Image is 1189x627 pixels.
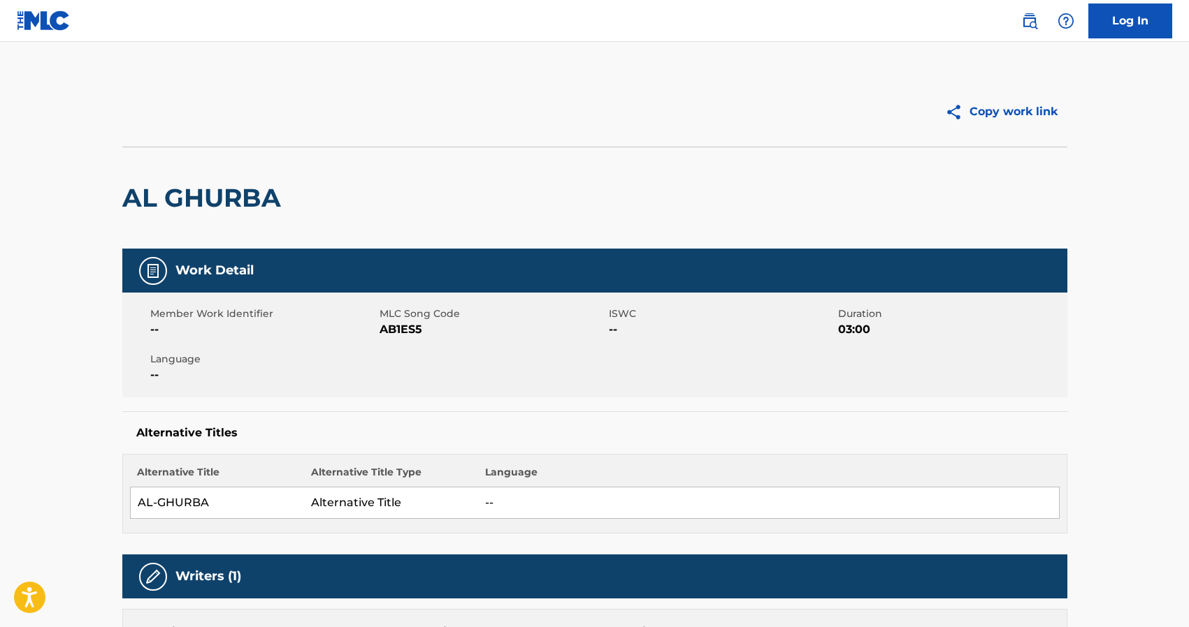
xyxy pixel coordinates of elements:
[1052,7,1080,35] div: Help
[935,94,1067,129] button: Copy work link
[380,321,605,338] span: AB1ES5
[130,487,304,519] td: AL-GHURBA
[1021,13,1038,29] img: search
[145,263,161,279] img: Work Detail
[380,307,605,321] span: MLC Song Code
[150,352,376,367] span: Language
[609,307,835,321] span: ISWC
[1016,7,1044,35] a: Public Search
[150,321,376,338] span: --
[945,103,970,121] img: Copy work link
[304,465,478,487] th: Alternative Title Type
[1088,3,1172,38] a: Log In
[145,568,161,585] img: Writers
[122,182,288,214] h2: AL GHURBA
[304,487,478,519] td: Alternative Title
[17,10,71,31] img: MLC Logo
[478,487,1059,519] td: --
[609,321,835,338] span: --
[175,263,254,279] h5: Work Detail
[478,465,1059,487] th: Language
[838,321,1064,338] span: 03:00
[136,426,1053,440] h5: Alternative Titles
[175,568,241,584] h5: Writers (1)
[838,307,1064,321] span: Duration
[150,307,376,321] span: Member Work Identifier
[1058,13,1074,29] img: help
[130,465,304,487] th: Alternative Title
[150,367,376,383] span: --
